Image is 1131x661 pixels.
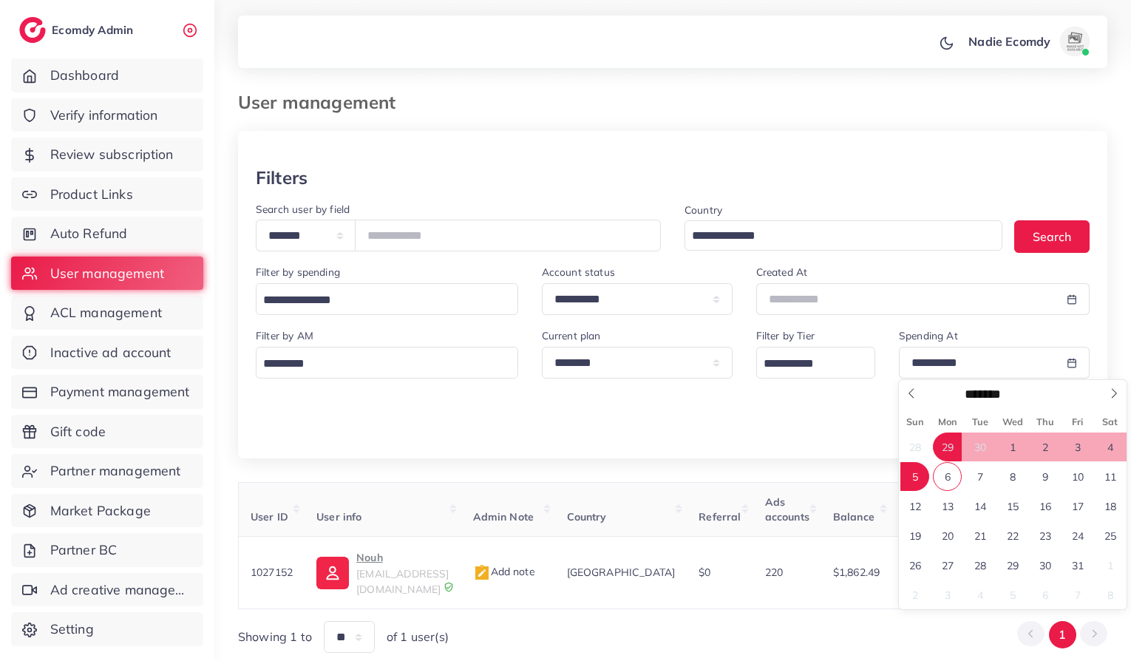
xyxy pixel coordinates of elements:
[238,628,312,645] span: Showing 1 to
[11,98,203,132] a: Verify information
[1063,492,1092,521] span: October 17, 2025
[687,225,983,248] input: Search for option
[19,17,137,43] a: logoEcomdy Admin
[50,501,151,521] span: Market Package
[473,564,491,582] img: admin_note.cdd0b510.svg
[256,347,518,379] div: Search for option
[50,106,158,125] span: Verify information
[1014,220,1090,252] button: Search
[50,185,133,204] span: Product Links
[964,417,996,427] span: Tue
[567,566,676,579] span: [GEOGRAPHIC_DATA]
[998,551,1027,580] span: October 29, 2025
[11,612,203,646] a: Setting
[1060,27,1090,56] img: avatar
[11,58,203,92] a: Dashboard
[756,265,808,279] label: Created At
[256,202,350,217] label: Search user by field
[1063,580,1092,609] span: November 7, 2025
[756,347,875,379] div: Search for option
[1014,387,1060,401] input: Year
[1096,462,1124,491] span: October 11, 2025
[50,145,174,164] span: Review subscription
[1096,492,1124,521] span: October 18, 2025
[251,510,288,523] span: User ID
[1094,417,1127,427] span: Sat
[11,415,203,449] a: Gift code
[998,462,1027,491] span: October 8, 2025
[11,375,203,409] a: Payment management
[900,462,929,491] span: October 5, 2025
[256,167,308,189] h3: Filters
[567,510,607,523] span: Country
[965,551,994,580] span: October 28, 2025
[965,492,994,521] span: October 14, 2025
[11,257,203,291] a: User management
[50,540,118,560] span: Partner BC
[933,462,962,491] span: October 6, 2025
[998,433,1027,461] span: October 1, 2025
[1063,462,1092,491] span: October 10, 2025
[1030,521,1059,550] span: October 23, 2025
[11,454,203,488] a: Partner management
[900,551,929,580] span: October 26, 2025
[316,510,361,523] span: User info
[11,494,203,528] a: Market Package
[963,387,1013,403] select: Month
[11,573,203,607] a: Ad creative management
[933,551,962,580] span: October 27, 2025
[900,580,929,609] span: November 2, 2025
[1030,462,1059,491] span: October 9, 2025
[256,283,518,315] div: Search for option
[899,417,931,427] span: Sun
[965,462,994,491] span: October 7, 2025
[473,565,535,578] span: Add note
[965,433,994,461] span: September 30, 2025
[765,495,809,523] span: Ads accounts
[998,580,1027,609] span: November 5, 2025
[50,580,192,600] span: Ad creative management
[933,580,962,609] span: November 3, 2025
[1030,551,1059,580] span: October 30, 2025
[765,566,783,579] span: 220
[316,549,449,597] a: Nouh[EMAIL_ADDRESS][DOMAIN_NAME]
[1096,580,1124,609] span: November 8, 2025
[960,27,1096,56] a: Nadie Ecomdyavatar
[11,138,203,172] a: Review subscription
[542,328,601,343] label: Current plan
[50,264,164,283] span: User management
[356,549,449,566] p: Nouh
[50,461,181,481] span: Partner management
[998,521,1027,550] span: October 22, 2025
[900,492,929,521] span: October 12, 2025
[11,533,203,567] a: Partner BC
[256,328,313,343] label: Filter by AM
[473,510,534,523] span: Admin Note
[11,177,203,211] a: Product Links
[756,328,815,343] label: Filter by Tier
[1030,433,1059,461] span: October 2, 2025
[900,433,929,461] span: September 28, 2025
[833,566,880,579] span: $1,862.49
[699,566,710,579] span: $0
[685,203,722,217] label: Country
[1063,521,1092,550] span: October 24, 2025
[1062,417,1094,427] span: Fri
[931,417,964,427] span: Mon
[50,224,128,243] span: Auto Refund
[50,422,106,441] span: Gift code
[238,92,407,113] h3: User management
[251,566,293,579] span: 1027152
[50,343,171,362] span: Inactive ad account
[258,289,499,312] input: Search for option
[1017,621,1107,648] ul: Pagination
[1029,417,1062,427] span: Thu
[19,17,46,43] img: logo
[11,336,203,370] a: Inactive ad account
[11,217,203,251] a: Auto Refund
[542,265,615,279] label: Account status
[1030,492,1059,521] span: October 16, 2025
[998,492,1027,521] span: October 15, 2025
[933,433,962,461] span: September 29, 2025
[356,567,449,595] span: [EMAIL_ADDRESS][DOMAIN_NAME]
